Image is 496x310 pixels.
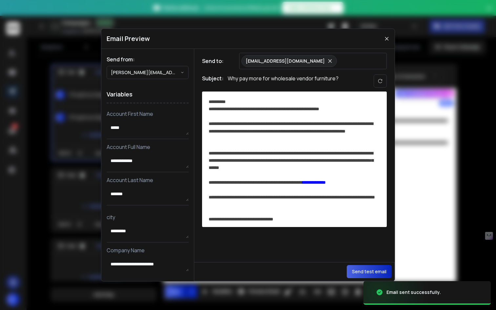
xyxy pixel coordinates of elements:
[107,176,189,184] p: Account Last Name
[107,34,150,43] h1: Email Preview
[111,69,180,76] p: [PERSON_NAME][EMAIL_ADDRESS][DOMAIN_NAME]
[107,55,189,63] h1: Send from:
[246,58,325,64] p: [EMAIL_ADDRESS][DOMAIN_NAME]
[202,74,224,88] h1: Subject:
[228,74,339,88] p: Why pay more for wholesale vendor furniture?
[107,143,189,151] p: Account Full Name
[202,57,228,65] h1: Send to:
[386,289,441,296] div: Email sent successfully.
[347,265,392,278] button: Send test email
[107,86,189,103] h1: Variables
[107,110,189,118] p: Account First Name
[107,213,189,221] p: city
[107,246,189,254] p: Company Name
